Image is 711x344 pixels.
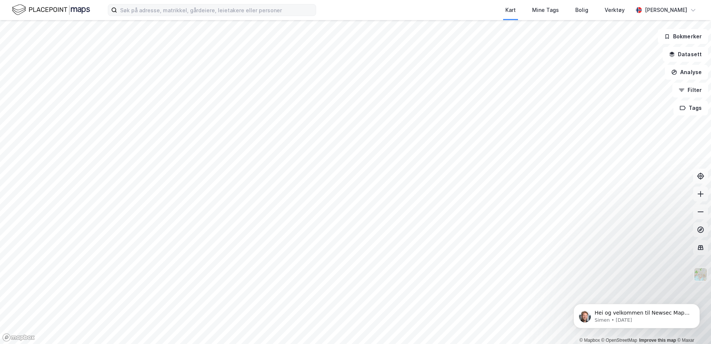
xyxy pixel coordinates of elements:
[532,6,559,15] div: Mine Tags
[575,6,588,15] div: Bolig
[562,288,711,340] iframe: Intercom notifications message
[645,6,687,15] div: [PERSON_NAME]
[605,6,625,15] div: Verktøy
[117,4,316,16] input: Søk på adresse, matrikkel, gårdeiere, leietakere eller personer
[505,6,516,15] div: Kart
[12,3,90,16] img: logo.f888ab2527a4732fd821a326f86c7f29.svg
